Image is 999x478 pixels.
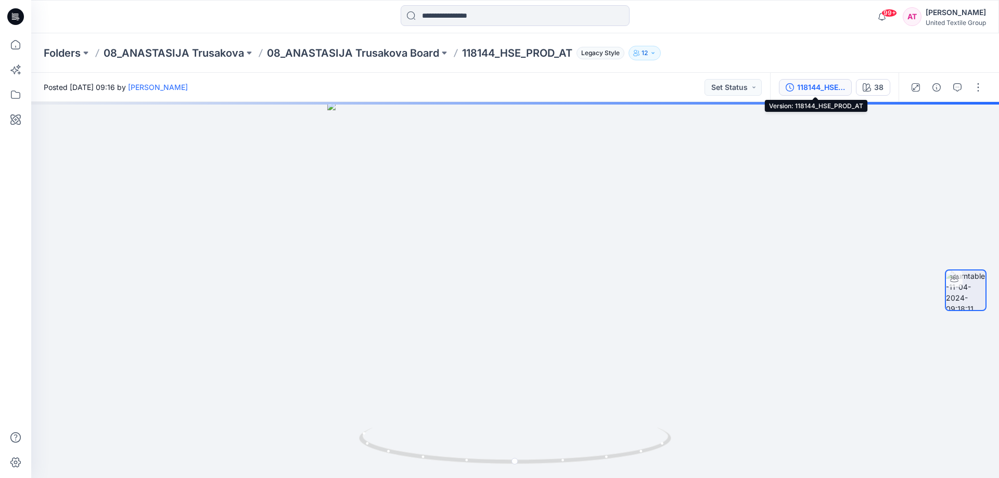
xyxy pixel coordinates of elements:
span: 99+ [881,9,897,17]
a: [PERSON_NAME] [128,83,188,92]
div: 38 [874,82,883,93]
img: turntable-11-04-2024-09:18:11 [946,270,985,310]
div: 118144_HSE_PROD_AT [797,82,845,93]
button: Legacy Style [572,46,624,60]
div: AT [903,7,921,26]
div: United Textile Group [926,19,986,27]
a: Folders [44,46,81,60]
button: 12 [629,46,661,60]
a: 08_ANASTASIJA Trusakova Board [267,46,439,60]
button: Details [928,79,945,96]
span: Posted [DATE] 09:16 by [44,82,188,93]
a: 08_ANASTASIJA Trusakova [104,46,244,60]
span: Legacy Style [577,47,624,59]
p: 12 [642,47,648,59]
p: 118144_HSE_PROD_AT [462,46,572,60]
button: 38 [856,79,890,96]
button: 118144_HSE_PROD_AT [779,79,852,96]
div: [PERSON_NAME] [926,6,986,19]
